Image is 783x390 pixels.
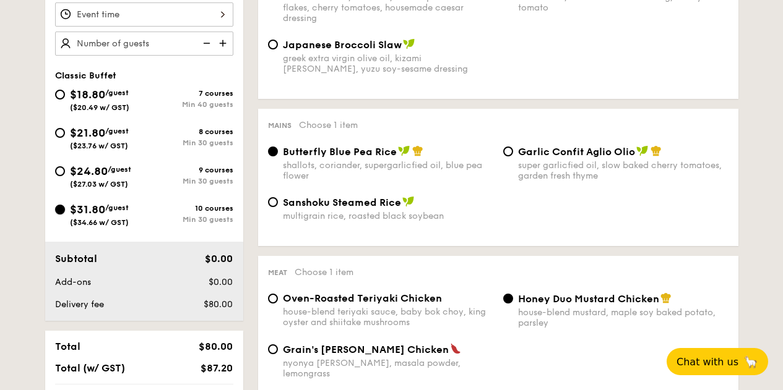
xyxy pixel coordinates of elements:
img: icon-vegan.f8ff3823.svg [398,145,410,156]
input: Japanese Broccoli Slawgreek extra virgin olive oil, kizami [PERSON_NAME], yuzu soy-sesame dressing [268,40,278,49]
span: Meat [268,268,287,277]
input: $31.80/guest($34.66 w/ GST)10 coursesMin 30 guests [55,205,65,214]
span: Butterfly Blue Pea Rice [283,146,397,158]
img: icon-add.58712e84.svg [215,32,233,55]
span: $21.80 [70,126,105,140]
span: Chat with us [677,356,738,368]
img: icon-vegan.f8ff3823.svg [636,145,649,156]
span: Mains [268,121,292,130]
input: $24.80/guest($27.03 w/ GST)9 coursesMin 30 guests [55,166,65,176]
span: $31.80 [70,203,105,216]
input: Sanshoku Steamed Ricemultigrain rice, roasted black soybean [268,197,278,207]
input: Honey Duo Mustard Chickenhouse-blend mustard, maple soy baked potato, parsley [503,294,513,303]
img: icon-vegan.f8ff3823.svg [403,38,415,49]
span: $24.80 [70,164,108,178]
span: Total (w/ GST) [55,362,125,374]
input: Grain's [PERSON_NAME] Chickennyonya [PERSON_NAME], masala powder, lemongrass [268,344,278,354]
span: Japanese Broccoli Slaw [283,39,402,51]
span: Classic Buffet [55,70,116,81]
span: ($20.49 w/ GST) [70,103,129,112]
span: /guest [108,165,131,174]
span: ($23.76 w/ GST) [70,142,128,150]
input: Garlic Confit Aglio Oliosuper garlicfied oil, slow baked cherry tomatoes, garden fresh thyme [503,146,513,156]
img: icon-spicy.37a8142b.svg [450,343,461,354]
img: icon-reduce.1d2dbef1.svg [196,32,215,55]
div: 8 courses [144,127,233,136]
span: Choose 1 item [299,120,358,130]
span: Oven-Roasted Teriyaki Chicken [283,292,442,304]
span: Garlic Confit Aglio Olio [518,146,635,158]
input: Oven-Roasted Teriyaki Chickenhouse-blend teriyaki sauce, baby bok choy, king oyster and shiitake ... [268,294,278,303]
div: multigrain rice, roasted black soybean [283,211,493,221]
span: $80.00 [204,299,233,310]
span: Sanshoku Steamed Rice [283,197,401,208]
span: /guest [105,203,129,212]
span: Grain's [PERSON_NAME] Chicken [283,344,449,355]
div: nyonya [PERSON_NAME], masala powder, lemongrass [283,358,493,379]
input: $18.80/guest($20.49 w/ GST)7 coursesMin 40 guests [55,90,65,100]
img: icon-chef-hat.a58ddaea.svg [660,292,672,303]
div: Min 30 guests [144,215,233,224]
input: Number of guests [55,32,233,56]
span: /guest [105,88,129,97]
input: $21.80/guest($23.76 w/ GST)8 coursesMin 30 guests [55,128,65,138]
span: $0.00 [209,277,233,287]
span: ($34.66 w/ GST) [70,218,129,227]
div: Min 30 guests [144,177,233,185]
div: house-blend mustard, maple soy baked potato, parsley [518,307,729,328]
input: Event time [55,2,233,27]
span: 🦙 [743,355,758,369]
button: Chat with us🦙 [667,348,768,375]
div: Min 40 guests [144,100,233,109]
div: greek extra virgin olive oil, kizami [PERSON_NAME], yuzu soy-sesame dressing [283,53,493,74]
span: Choose 1 item [295,267,353,278]
span: /guest [105,127,129,135]
span: $87.20 [201,362,233,374]
span: Honey Duo Mustard Chicken [518,293,659,305]
div: super garlicfied oil, slow baked cherry tomatoes, garden fresh thyme [518,160,729,181]
div: shallots, coriander, supergarlicfied oil, blue pea flower [283,160,493,181]
div: 7 courses [144,89,233,98]
div: 10 courses [144,204,233,213]
img: icon-vegan.f8ff3823.svg [402,196,415,207]
span: $0.00 [205,253,233,265]
span: Subtotal [55,253,97,265]
span: Add-ons [55,277,91,287]
span: $18.80 [70,88,105,101]
span: Delivery fee [55,299,104,310]
div: Min 30 guests [144,138,233,147]
img: icon-chef-hat.a58ddaea.svg [651,145,662,156]
div: house-blend teriyaki sauce, baby bok choy, king oyster and shiitake mushrooms [283,307,493,328]
span: $80.00 [199,341,233,352]
input: Butterfly Blue Pea Riceshallots, coriander, supergarlicfied oil, blue pea flower [268,146,278,156]
img: icon-chef-hat.a58ddaea.svg [412,145,423,156]
div: 9 courses [144,166,233,174]
span: ($27.03 w/ GST) [70,180,128,189]
span: Total [55,341,80,352]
